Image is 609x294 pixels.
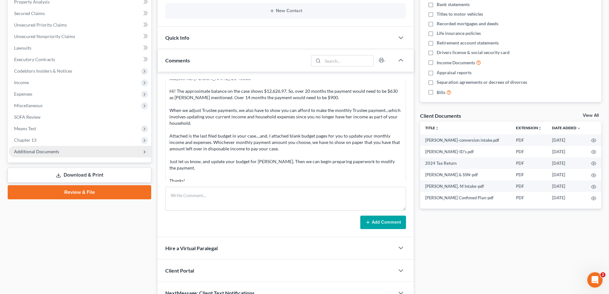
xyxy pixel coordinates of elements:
span: Life insurance policies [437,30,481,36]
a: Unsecured Nonpriority Claims [9,31,151,42]
button: Add Comment [360,216,406,229]
td: [PERSON_NAME] Confimed Plan-pdf [420,192,511,203]
td: [DATE] [547,134,586,146]
span: Income Documents [437,60,475,66]
td: [PERSON_NAME], M Intake-pdf [420,180,511,192]
span: Bills [437,89,445,96]
td: [PERSON_NAME] & SSN-pdf [420,169,511,180]
span: Miscellaneous [14,103,43,108]
span: Appraisal reports [437,69,472,76]
i: expand_more [577,126,581,130]
span: Quick Info [165,35,189,41]
td: PDF [511,157,547,169]
span: Drivers license & social security card [437,49,510,56]
span: Hire a Virtual Paralegal [165,245,218,251]
a: Date Added expand_more [552,125,581,130]
td: [DATE] [547,180,586,192]
td: [PERSON_NAME]-conversion intake.pdf [420,134,511,146]
td: PDF [511,192,547,203]
button: New Contact [170,8,401,13]
span: Retirement account statements [437,40,499,46]
div: From: [PERSON_NAME] Sent: [DATE] 2:16 PM To: '[PERSON_NAME]' <[PERSON_NAME][EMAIL_ADDRESS][PERSON... [169,56,402,184]
td: PDF [511,180,547,192]
td: PDF [511,146,547,157]
a: Executory Contracts [9,54,151,65]
span: Titles to motor vehicles [437,11,483,17]
iframe: Intercom live chat [587,272,603,288]
span: Bank statements [437,1,470,8]
a: Download & Print [8,168,151,183]
span: 2 [600,272,605,277]
span: SOFA Review [14,114,41,120]
td: 2024 Tax Return [420,157,511,169]
span: Separation agreements or decrees of divorces [437,79,527,85]
span: Income [14,80,29,85]
a: Secured Claims [9,8,151,19]
span: Expenses [14,91,32,97]
td: [DATE] [547,157,586,169]
span: Unsecured Nonpriority Claims [14,34,75,39]
input: Search... [323,55,374,66]
span: Chapter 13 [14,137,36,143]
span: Codebtors Insiders & Notices [14,68,72,74]
span: Lawsuits [14,45,31,51]
a: Review & File [8,185,151,199]
span: Additional Documents [14,149,59,154]
i: unfold_more [435,126,439,130]
a: Extensionunfold_more [516,125,542,130]
span: Recorded mortgages and deeds [437,20,498,27]
td: [DATE] [547,146,586,157]
a: SOFA Review [9,111,151,123]
a: View All [583,113,599,118]
span: Executory Contracts [14,57,55,62]
div: Client Documents [420,112,461,119]
td: PDF [511,169,547,180]
span: Means Test [14,126,36,131]
a: Lawsuits [9,42,151,54]
td: [DATE] [547,169,586,180]
span: Client Portal [165,267,194,274]
td: [DATE] [547,192,586,203]
span: Comments [165,57,190,63]
a: Unsecured Priority Claims [9,19,151,31]
i: unfold_more [538,126,542,130]
a: Titleunfold_more [425,125,439,130]
span: Secured Claims [14,11,45,16]
span: Unsecured Priority Claims [14,22,67,28]
td: [PERSON_NAME]-ID's.pdf [420,146,511,157]
td: PDF [511,134,547,146]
